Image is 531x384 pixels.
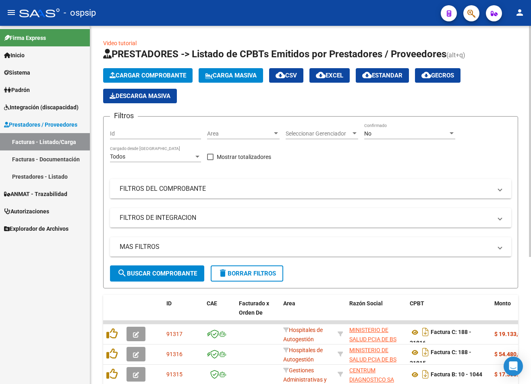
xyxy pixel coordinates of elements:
button: Estandar [356,68,409,83]
button: Cargar Comprobante [103,68,193,83]
span: Todos [110,153,125,160]
span: Integración (discapacidad) [4,103,79,112]
span: 91317 [166,331,183,337]
span: Seleccionar Gerenciador [286,130,351,137]
mat-panel-title: MAS FILTROS [120,242,492,251]
span: CSV [276,72,297,79]
span: (alt+q) [446,51,465,59]
span: Descarga Masiva [110,92,170,100]
span: No [364,130,371,137]
span: - ospsip [64,4,96,22]
datatable-header-cell: Facturado x Orden De [236,295,280,330]
strong: $ 19.133,00 [494,331,524,337]
span: Gecros [421,72,454,79]
mat-expansion-panel-header: FILTROS DE INTEGRACION [110,208,511,227]
span: Mostrar totalizadores [217,152,271,162]
datatable-header-cell: Razón Social [346,295,407,330]
app-download-masive: Descarga masiva de comprobantes (adjuntos) [103,89,177,103]
span: Inicio [4,51,25,60]
button: Carga Masiva [199,68,263,83]
mat-icon: delete [218,268,228,278]
datatable-header-cell: CPBT [407,295,491,330]
span: Area [283,300,295,307]
span: Carga Masiva [205,72,257,79]
span: CENTRUM DIAGNOSTICO SA [349,367,394,383]
span: Borrar Filtros [218,270,276,277]
i: Descargar documento [420,346,431,359]
i: Descargar documento [420,368,431,381]
button: EXCEL [309,68,350,83]
mat-icon: cloud_download [421,70,431,80]
mat-icon: cloud_download [276,70,285,80]
span: Buscar Comprobante [117,270,197,277]
span: Estandar [362,72,402,79]
mat-panel-title: FILTROS DEL COMPROBANTE [120,184,492,193]
span: ANMAT - Trazabilidad [4,190,67,198]
span: 91316 [166,351,183,357]
mat-icon: person [515,8,525,17]
span: Sistema [4,68,30,77]
datatable-header-cell: Area [280,295,334,330]
div: Open Intercom Messenger [504,357,523,376]
span: CPBT [410,300,424,307]
mat-icon: cloud_download [316,70,326,80]
span: Razón Social [349,300,383,307]
a: Video tutorial [103,40,137,46]
button: Borrar Filtros [211,265,283,282]
span: PRESTADORES -> Listado de CPBTs Emitidos por Prestadores / Proveedores [103,48,446,60]
div: 30626983398 [349,346,403,363]
mat-icon: menu [6,8,16,17]
span: Padrón [4,86,30,94]
span: Monto [494,300,511,307]
button: Buscar Comprobante [110,265,204,282]
div: 30710557779 [349,366,403,383]
span: Autorizaciones [4,207,49,216]
datatable-header-cell: ID [163,295,203,330]
mat-icon: cloud_download [362,70,372,80]
datatable-header-cell: CAE [203,295,236,330]
strong: Factura B: 10 - 1044 [431,371,482,378]
mat-icon: search [117,268,127,278]
strong: $ 54.480,00 [494,351,524,357]
span: Hospitales de Autogestión [283,347,323,363]
strong: Factura C: 188 - 21816 [410,329,471,346]
span: MINISTERIO DE SALUD PCIA DE BS AS [349,347,396,372]
span: Cargar Comprobante [110,72,186,79]
button: Gecros [415,68,460,83]
span: CAE [207,300,217,307]
span: Prestadores / Proveedores [4,120,77,129]
span: Hospitales de Autogestión [283,327,323,342]
span: Firma Express [4,33,46,42]
span: Area [207,130,272,137]
span: ID [166,300,172,307]
mat-expansion-panel-header: MAS FILTROS [110,237,511,257]
mat-expansion-panel-header: FILTROS DEL COMPROBANTE [110,179,511,198]
button: CSV [269,68,303,83]
h3: Filtros [110,110,138,121]
span: EXCEL [316,72,343,79]
div: 30626983398 [349,326,403,342]
button: Descarga Masiva [103,89,177,103]
i: Descargar documento [420,326,431,338]
span: Explorador de Archivos [4,224,68,233]
strong: Factura C: 188 - 21815 [410,349,471,367]
span: Facturado x Orden De [239,300,269,316]
span: 91315 [166,371,183,378]
span: MINISTERIO DE SALUD PCIA DE BS AS [349,327,396,352]
mat-panel-title: FILTROS DE INTEGRACION [120,213,492,222]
